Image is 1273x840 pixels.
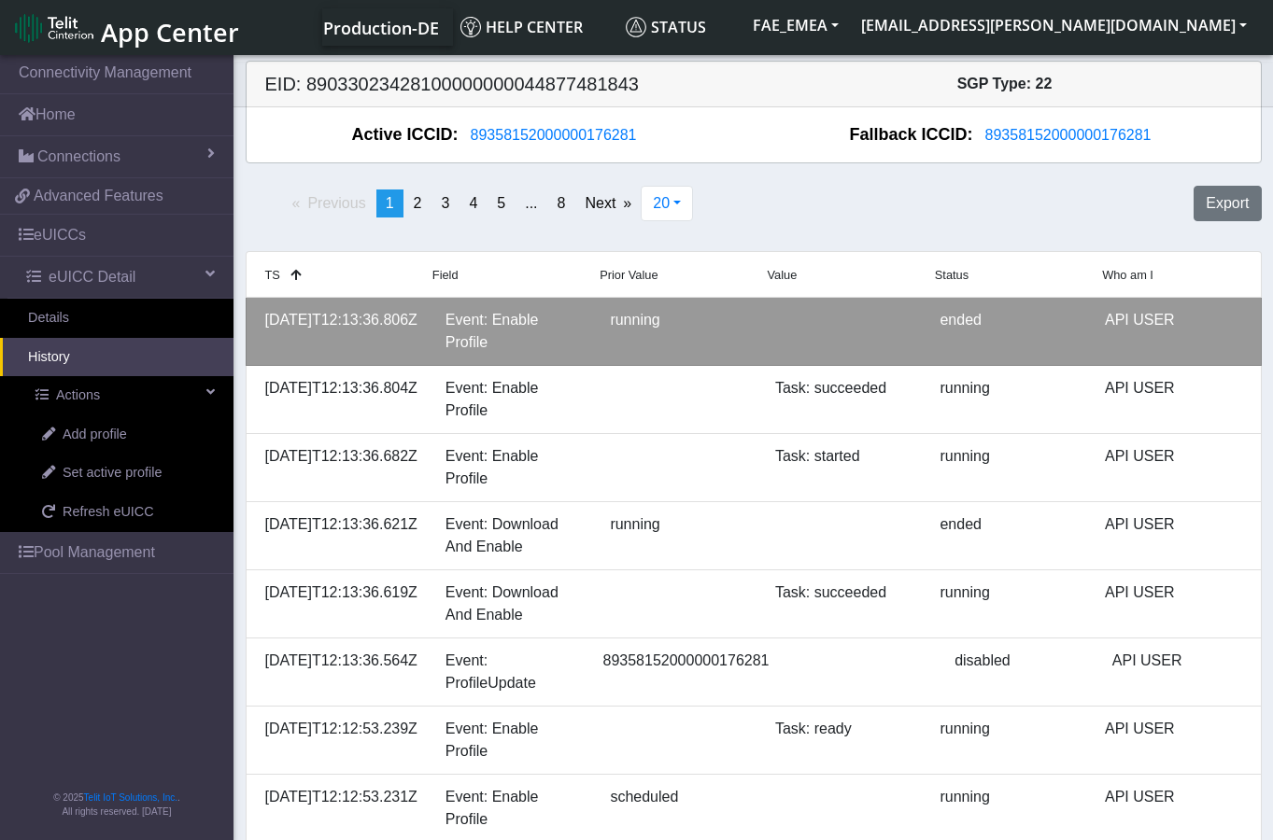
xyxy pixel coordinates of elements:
div: Event: Download And Enable [431,581,597,626]
div: [DATE]T12:12:53.231Z [251,786,431,831]
div: API USER [1091,513,1256,558]
div: API USER [1098,650,1256,694]
span: Field [432,268,459,282]
span: Refresh eUICC [63,502,154,523]
span: 8 [558,195,566,211]
div: Event: Enable Profile [431,377,597,422]
div: Task: succeeded [761,377,926,422]
span: 89358152000000176281 [985,127,1152,143]
span: 1 [386,195,394,211]
button: FAE_EMEA [742,8,850,42]
div: disabled [941,650,1098,694]
div: Event: Enable Profile [431,786,597,831]
div: API USER [1091,309,1256,354]
div: [DATE]T12:13:36.621Z [251,513,431,558]
div: API USER [1091,718,1256,763]
ul: Pagination [246,189,643,217]
a: Help center [453,8,618,46]
div: Event: Enable Profile [431,718,597,763]
div: running [926,718,1091,763]
a: App Center [15,7,236,48]
span: 2 [414,195,422,211]
span: 5 [497,195,505,211]
a: Status [618,8,742,46]
span: Previous [307,195,365,211]
span: Status [935,268,969,282]
span: 4 [469,195,477,211]
img: status.svg [626,17,646,37]
div: [DATE]T12:13:36.619Z [251,581,431,626]
div: [DATE]T12:13:36.682Z [251,445,431,490]
a: Actions [7,376,233,415]
a: Add profile [14,415,233,455]
span: ... [525,195,537,211]
div: [DATE]T12:13:36.806Z [251,309,431,354]
span: App Center [101,15,239,49]
div: running [926,377,1091,422]
img: logo-telit-cinterion-gw-new.png [15,13,93,43]
div: running [596,309,761,354]
span: Add profile [63,425,127,445]
span: Prior Value [600,268,658,282]
div: [DATE]T12:13:36.564Z [251,650,431,694]
div: Event: Download And Enable [431,513,597,558]
div: Task: ready [761,718,926,763]
div: running [926,786,1091,831]
div: Event: Enable Profile [431,309,597,354]
div: scheduled [596,786,761,831]
div: running [596,513,761,558]
button: Export [1194,186,1261,221]
a: eUICC Detail [7,257,233,298]
div: running [926,581,1091,626]
div: ended [926,513,1091,558]
button: 89358152000000176281 [459,123,649,147]
div: Task: succeeded [761,581,926,626]
span: Value [767,268,797,282]
a: Set active profile [14,454,233,493]
span: Actions [56,385,100,406]
span: Advanced Features [34,185,163,207]
span: 20 [653,195,670,211]
div: [DATE]T12:13:36.804Z [251,377,431,422]
span: 3 [441,195,449,211]
div: [DATE]T12:12:53.239Z [251,718,431,763]
div: API USER [1091,581,1256,626]
a: Refresh eUICC [14,493,233,532]
span: Production-DE [323,17,439,39]
button: [EMAIL_ADDRESS][PERSON_NAME][DOMAIN_NAME] [850,8,1258,42]
span: TS [265,268,280,282]
span: Help center [460,17,583,37]
div: Task: started [761,445,926,490]
a: Telit IoT Solutions, Inc. [84,792,177,803]
span: Connections [37,146,120,168]
button: 20 [641,186,693,221]
div: 89358152000000176281 [589,650,784,694]
h5: EID: 89033023428100000000044877481843 [251,73,754,95]
span: Fallback ICCID: [850,122,973,147]
span: 89358152000000176281 [471,127,637,143]
span: eUICC Detail [49,266,135,288]
div: API USER [1091,445,1256,490]
span: Who am I [1102,268,1153,282]
img: knowledge.svg [460,17,481,37]
div: Event: ProfileUpdate [431,650,589,694]
div: API USER [1091,377,1256,422]
a: Your current platform instance [322,8,438,46]
a: Next page [575,189,641,217]
button: 89358152000000176281 [973,123,1164,147]
div: ended [926,309,1091,354]
span: Active ICCID: [352,122,459,147]
span: Status [626,17,706,37]
div: API USER [1091,786,1256,831]
span: SGP Type: 22 [957,76,1053,91]
span: Set active profile [63,463,162,483]
div: Event: Enable Profile [431,445,597,490]
div: running [926,445,1091,490]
